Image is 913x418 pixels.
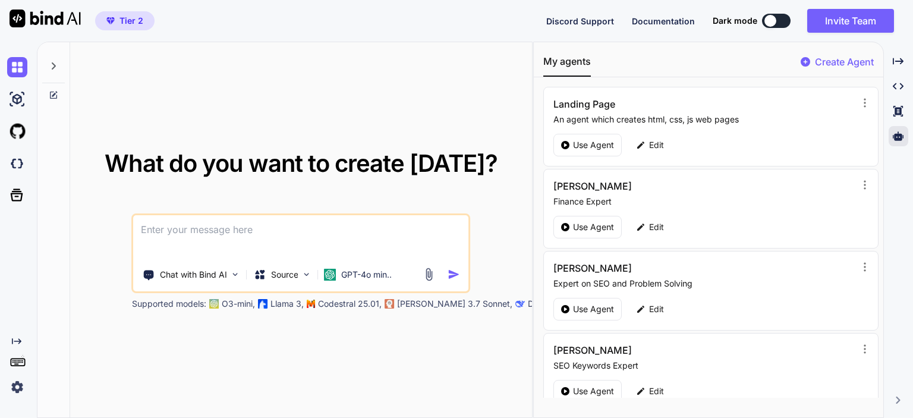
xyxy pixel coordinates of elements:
img: Bind AI [10,10,81,27]
img: Pick Tools [231,269,241,279]
p: An agent which creates html, css, js web pages [553,114,855,125]
button: premiumTier 2 [95,11,155,30]
span: Documentation [632,16,695,26]
p: O3-mini, [222,298,255,310]
img: claude [385,299,395,309]
img: darkCloudIdeIcon [7,153,27,174]
span: What do you want to create [DATE]? [105,149,498,178]
p: Finance Expert [553,196,855,208]
p: Use Agent [573,303,614,315]
img: chat [7,57,27,77]
button: Invite Team [807,9,894,33]
h3: [PERSON_NAME] [553,261,764,275]
p: Llama 3, [270,298,304,310]
button: Discord Support [546,15,614,27]
p: Source [271,269,298,281]
p: Edit [649,221,664,233]
img: icon [448,268,460,281]
img: GPT-4 [210,299,219,309]
h3: [PERSON_NAME] [553,343,764,357]
p: Chat with Bind AI [160,269,227,281]
img: githubLight [7,121,27,142]
h3: Landing Page [553,97,764,111]
span: Dark mode [713,15,757,27]
p: [PERSON_NAME] 3.7 Sonnet, [397,298,512,310]
button: Documentation [632,15,695,27]
p: Use Agent [573,221,614,233]
h3: [PERSON_NAME] [553,179,764,193]
p: Edit [649,385,664,397]
img: Pick Models [302,269,312,279]
img: GPT-4o mini [325,269,336,281]
p: Supported models: [132,298,206,310]
img: ai-studio [7,89,27,109]
img: settings [7,377,27,397]
p: Use Agent [573,139,614,151]
img: Mistral-AI [307,300,316,308]
p: SEO Keywords Expert [553,360,855,372]
p: Deepseek R1 [528,298,578,310]
span: Discord Support [546,16,614,26]
button: My agents [543,54,591,77]
p: Use Agent [573,385,614,397]
p: GPT-4o min.. [341,269,392,281]
p: Codestral 25.01, [318,298,382,310]
span: Tier 2 [119,15,143,27]
p: Edit [649,139,664,151]
img: Llama2 [259,299,268,309]
img: premium [106,17,115,24]
p: Create Agent [815,55,874,69]
p: Expert on SEO and Problem Solving [553,278,855,290]
img: claude [516,299,525,309]
p: Edit [649,303,664,315]
img: attachment [422,268,436,281]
